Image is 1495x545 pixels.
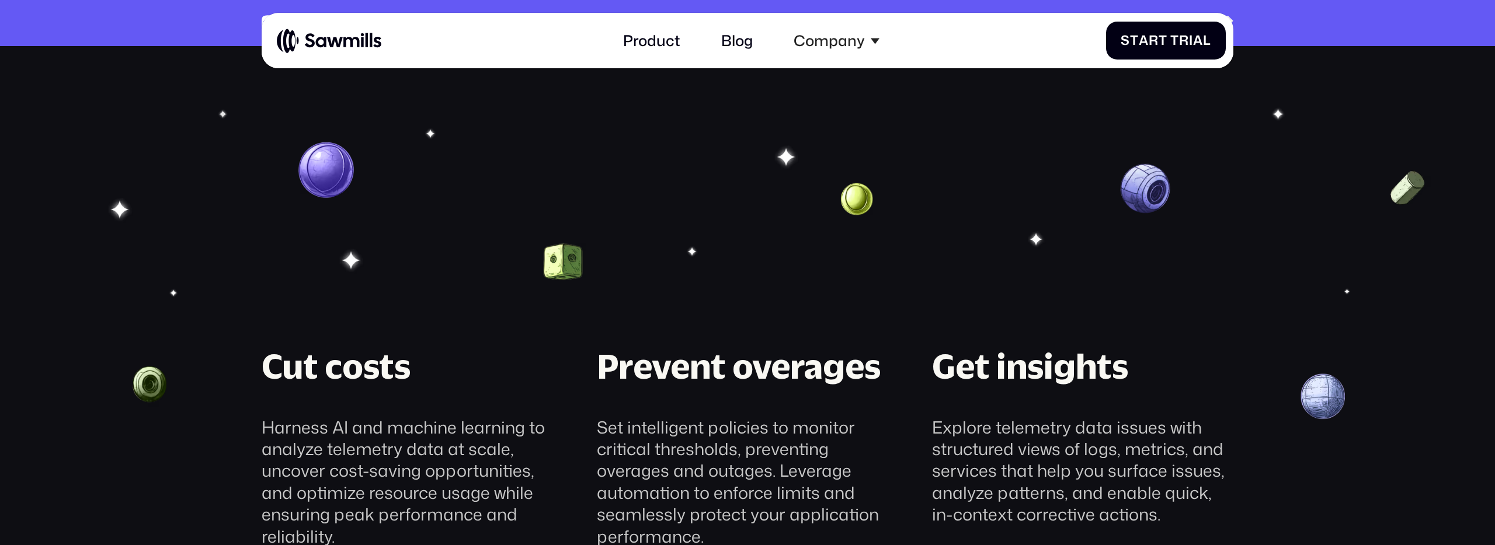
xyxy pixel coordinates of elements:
[1193,33,1203,48] span: a
[794,32,865,50] div: Company
[1159,33,1167,48] span: t
[1189,33,1193,48] span: i
[1179,33,1189,48] span: r
[1139,33,1149,48] span: a
[710,20,764,61] a: Blog
[1106,22,1226,60] a: StartTrial
[611,20,691,61] a: Product
[1170,33,1179,48] span: T
[1121,33,1130,48] span: S
[1130,33,1139,48] span: t
[1203,33,1211,48] span: l
[783,20,891,61] div: Company
[1149,33,1159,48] span: r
